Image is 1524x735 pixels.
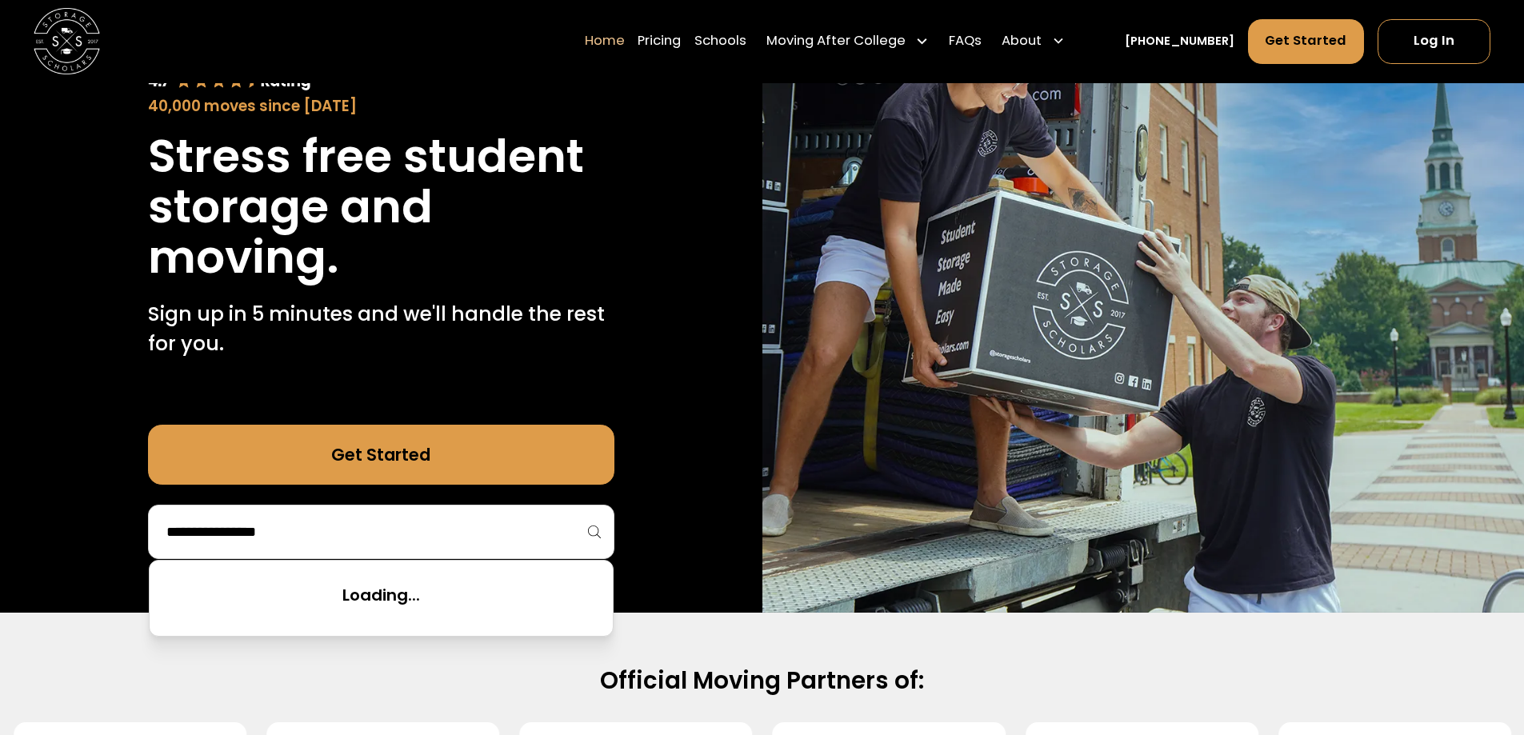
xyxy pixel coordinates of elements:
[34,8,100,74] img: Storage Scholars main logo
[148,95,614,118] div: 40,000 moves since [DATE]
[1248,19,1365,64] a: Get Started
[760,18,936,65] div: Moving After College
[230,665,1295,696] h2: Official Moving Partners of:
[694,18,746,65] a: Schools
[148,131,614,282] h1: Stress free student storage and moving.
[148,425,614,485] a: Get Started
[1002,32,1042,52] div: About
[148,299,614,359] p: Sign up in 5 minutes and we'll handle the rest for you.
[638,18,681,65] a: Pricing
[1378,19,1490,64] a: Log In
[995,18,1072,65] div: About
[949,18,982,65] a: FAQs
[585,18,625,65] a: Home
[1125,33,1234,50] a: [PHONE_NUMBER]
[766,32,906,52] div: Moving After College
